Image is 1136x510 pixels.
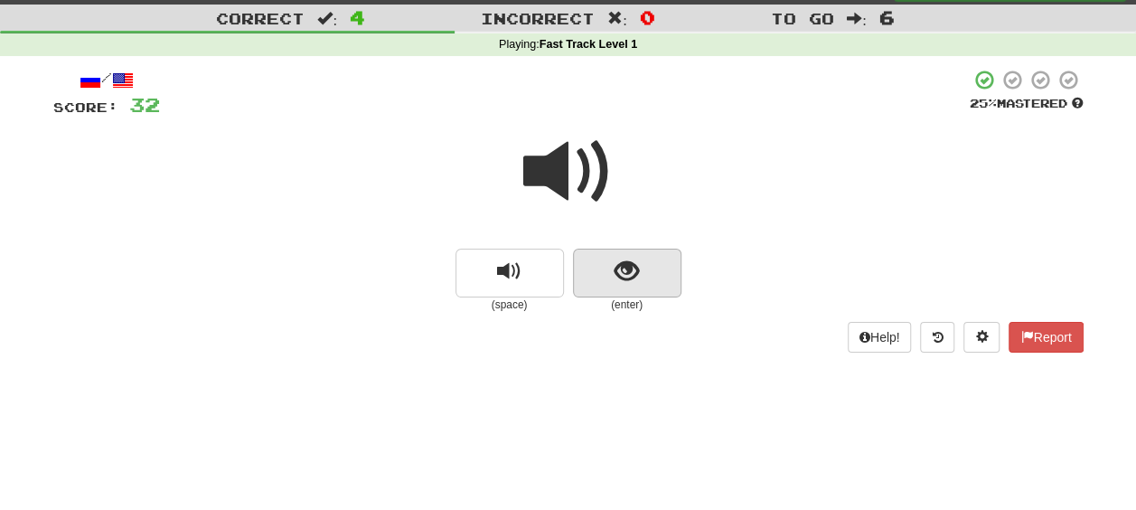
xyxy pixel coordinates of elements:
[455,297,564,313] small: (space)
[1009,322,1083,353] button: Report
[607,11,627,26] span: :
[540,38,638,51] strong: Fast Track Level 1
[350,6,365,28] span: 4
[53,69,160,91] div: /
[771,9,834,27] span: To go
[920,322,954,353] button: Round history (alt+y)
[848,322,912,353] button: Help!
[129,93,160,116] span: 32
[53,99,118,115] span: Score:
[573,249,681,297] button: show sentence
[847,11,867,26] span: :
[970,96,1084,112] div: Mastered
[970,96,997,110] span: 25 %
[481,9,595,27] span: Incorrect
[640,6,655,28] span: 0
[317,11,337,26] span: :
[455,249,564,297] button: replay audio
[879,6,895,28] span: 6
[573,297,681,313] small: (enter)
[216,9,305,27] span: Correct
